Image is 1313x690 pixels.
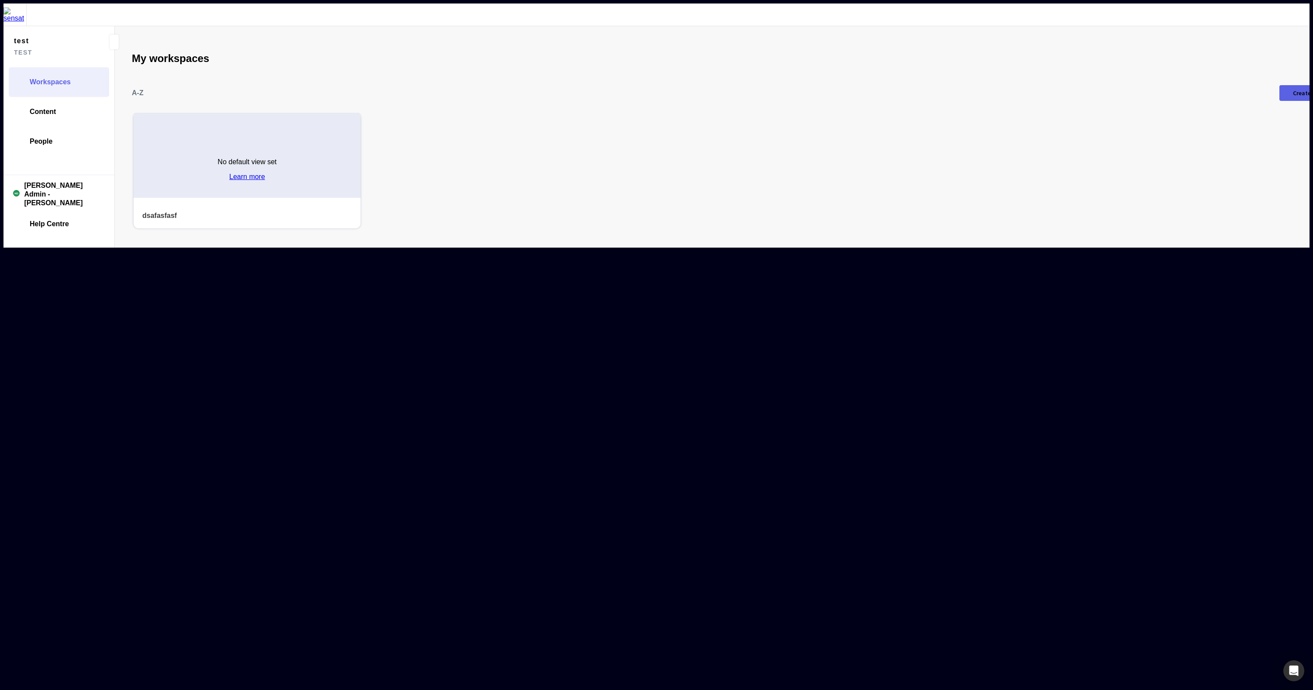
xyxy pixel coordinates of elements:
[218,158,277,166] p: No default view set
[14,35,90,47] span: test
[30,137,52,146] span: People
[142,211,319,220] h4: dsafasfasf
[30,78,71,86] span: Workspaces
[30,107,56,116] span: Content
[132,89,144,97] p: A-Z
[3,7,26,22] img: sensat
[9,127,109,156] a: People
[30,220,69,228] span: Help Centre
[229,173,265,181] a: Learn more
[9,97,109,127] a: Content
[14,47,90,59] span: test
[1283,660,1304,681] div: Open Intercom Messenger
[24,181,105,207] span: [PERSON_NAME] Admin - [PERSON_NAME]
[14,192,18,195] text: ND
[9,67,109,97] a: Workspaces
[9,209,109,239] a: Help Centre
